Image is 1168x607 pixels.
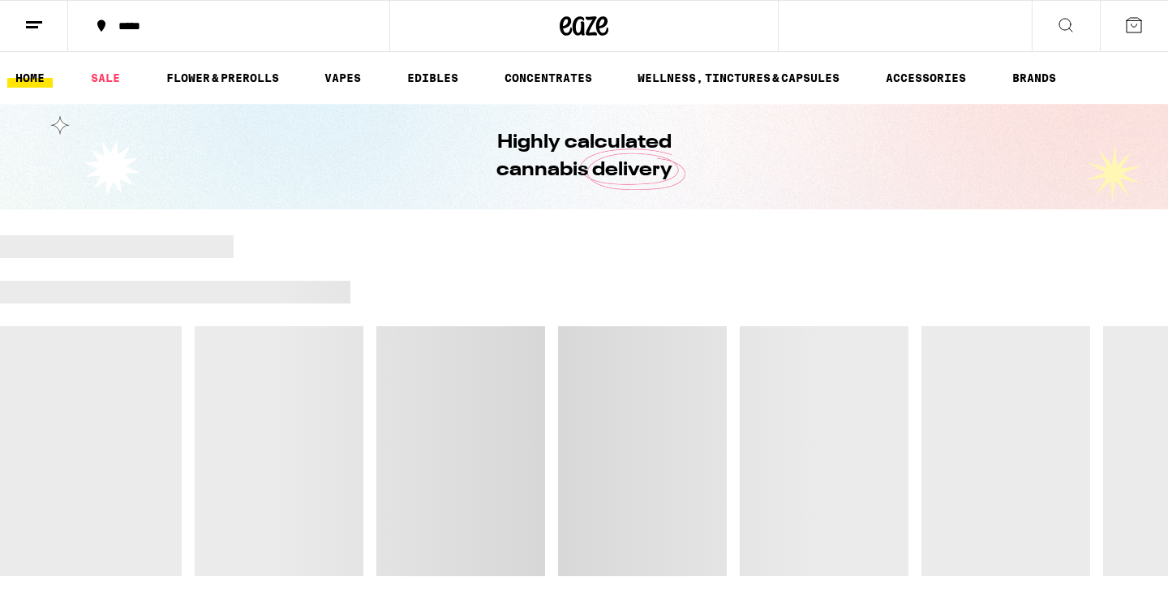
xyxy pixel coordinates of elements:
[496,68,600,88] a: CONCENTRATES
[316,68,369,88] a: VAPES
[7,68,53,88] a: HOME
[629,68,848,88] a: WELLNESS, TINCTURES & CAPSULES
[399,68,466,88] a: EDIBLES
[878,68,974,88] a: ACCESSORIES
[450,129,718,184] h1: Highly calculated cannabis delivery
[158,68,287,88] a: FLOWER & PREROLLS
[83,68,128,88] a: SALE
[1004,68,1064,88] a: BRANDS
